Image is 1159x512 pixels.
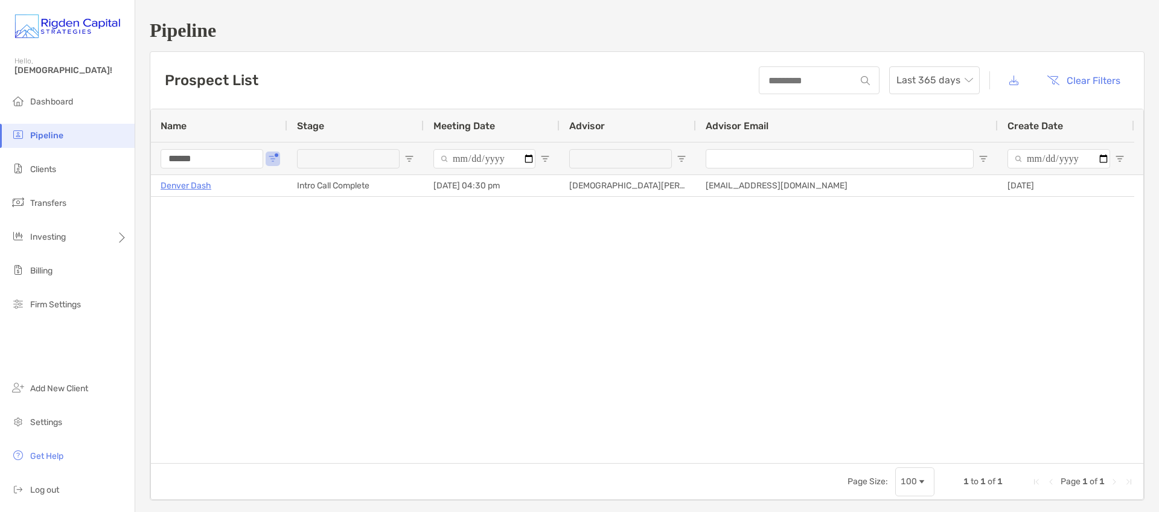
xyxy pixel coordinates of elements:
[1007,149,1110,168] input: Create Date Filter Input
[11,161,25,176] img: clients icon
[1038,67,1129,94] button: Clear Filters
[896,67,972,94] span: Last 365 days
[404,154,414,164] button: Open Filter Menu
[30,383,88,394] span: Add New Client
[11,229,25,243] img: investing icon
[1124,477,1134,487] div: Last Page
[268,154,278,164] button: Open Filter Menu
[11,414,25,429] img: settings icon
[1082,476,1088,487] span: 1
[540,154,550,164] button: Open Filter Menu
[30,417,62,427] span: Settings
[696,175,998,196] div: [EMAIL_ADDRESS][DOMAIN_NAME]
[30,451,63,461] span: Get Help
[1099,476,1105,487] span: 1
[677,154,686,164] button: Open Filter Menu
[560,175,696,196] div: [DEMOGRAPHIC_DATA][PERSON_NAME], CFP®
[30,485,59,495] span: Log out
[30,164,56,174] span: Clients
[424,175,560,196] div: [DATE] 04:30 pm
[569,120,605,132] span: Advisor
[1110,477,1119,487] div: Next Page
[1032,477,1041,487] div: First Page
[165,72,258,89] h3: Prospect List
[861,76,870,85] img: input icon
[706,120,768,132] span: Advisor Email
[998,175,1134,196] div: [DATE]
[971,476,979,487] span: to
[963,476,969,487] span: 1
[848,476,888,487] div: Page Size:
[30,97,73,107] span: Dashboard
[11,263,25,277] img: billing icon
[297,120,324,132] span: Stage
[30,299,81,310] span: Firm Settings
[1046,477,1056,487] div: Previous Page
[1007,120,1063,132] span: Create Date
[11,296,25,311] img: firm-settings icon
[433,149,535,168] input: Meeting Date Filter Input
[11,448,25,462] img: get-help icon
[1061,476,1081,487] span: Page
[161,178,211,193] a: Denver Dash
[433,120,495,132] span: Meeting Date
[150,19,1145,42] h1: Pipeline
[11,127,25,142] img: pipeline icon
[30,266,53,276] span: Billing
[11,94,25,108] img: dashboard icon
[1090,476,1097,487] span: of
[979,154,988,164] button: Open Filter Menu
[980,476,986,487] span: 1
[706,149,974,168] input: Advisor Email Filter Input
[1115,154,1125,164] button: Open Filter Menu
[161,120,187,132] span: Name
[30,130,63,141] span: Pipeline
[14,5,120,48] img: Zoe Logo
[161,149,263,168] input: Name Filter Input
[30,198,66,208] span: Transfers
[14,65,127,75] span: [DEMOGRAPHIC_DATA]!
[997,476,1003,487] span: 1
[901,476,917,487] div: 100
[11,195,25,210] img: transfers icon
[287,175,424,196] div: Intro Call Complete
[895,467,934,496] div: Page Size
[30,232,66,242] span: Investing
[11,380,25,395] img: add_new_client icon
[988,476,995,487] span: of
[11,482,25,496] img: logout icon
